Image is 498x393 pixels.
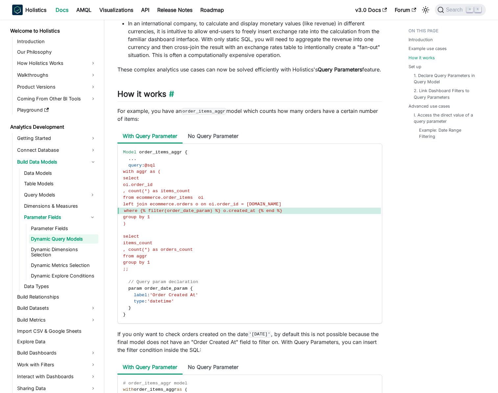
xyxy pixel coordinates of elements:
a: HolisticsHolistics [12,5,46,15]
span: select [123,176,139,181]
a: Explore Data [15,337,98,346]
a: How it works [409,55,435,61]
span: oi.order_id [123,182,153,187]
a: Query Models [22,190,87,200]
span: @sql [144,163,155,168]
button: Expand sidebar category 'Query Models' [87,190,98,200]
a: Product Versions [15,82,98,92]
span: . [134,156,137,161]
span: group by 1 [123,260,150,265]
a: Dynamic Dimensions Selection [29,245,98,259]
a: Example: Date Range Filtering [419,127,477,140]
span: # order_items_aggr model [123,381,187,386]
a: Docs [52,5,72,15]
p: If you only want to check orders created on the date , by default this is not possible because th... [117,330,382,354]
a: Dynamic Metrics Selection [29,261,98,270]
span: Search [444,7,467,13]
span: . [131,156,134,161]
li: No Query Parameter [183,360,244,375]
a: Connect Database [15,145,98,155]
li: With Query Parameter [117,360,183,375]
p: In an international company, to calculate and display monetary values (like revenue) in different... [128,19,382,59]
span: 'datetime' [147,299,174,304]
span: : [147,293,150,298]
b: Holistics [25,6,46,14]
kbd: K [475,7,481,13]
a: Our Philosophy [15,47,98,57]
p: These complex analytics use cases can now be solved efficiently with Holistics's feature. [117,65,382,73]
a: Dynamic Query Models [29,234,98,244]
span: param [128,286,142,291]
span: order_date_param [144,286,187,291]
a: Dimensions & Measures [22,201,98,211]
span: { [190,286,193,291]
a: Parameter Fields [29,224,98,233]
a: AMQL [72,5,95,15]
span: Model [123,150,137,155]
a: Work with Filters [15,359,98,370]
h2: How it works [117,89,382,102]
span: 'Order Created At' [150,293,198,298]
a: v3.0 Docs [351,5,391,15]
span: query [128,163,142,168]
span: with aggr as ( [123,169,161,174]
span: . [128,156,131,161]
span: // Query param declaration [128,279,198,284]
span: from ecommerce.order_items oi [123,195,204,200]
span: items_count [123,241,153,246]
a: Introduction [15,37,98,46]
a: Data Models [22,169,98,178]
a: Data Types [22,282,98,291]
span: : [142,163,144,168]
button: Collapse sidebar category 'Parameter Fields' [87,212,98,223]
a: 1. Declare Query Parameters in Query Model [414,72,479,85]
a: API [137,5,153,15]
a: Walkthroughs [15,70,98,80]
span: label [134,293,147,298]
span: with [123,387,134,392]
button: Switch between dark and light mode (currently light mode) [420,5,431,15]
span: , count(*) as items_count [123,189,190,194]
a: Visualizations [95,5,137,15]
a: Forum [391,5,420,15]
a: Table Models [22,179,98,188]
span: as [177,387,182,392]
a: Parameter Fields [22,212,87,223]
a: Example use cases [409,45,447,52]
a: How Holistics Works [15,58,98,68]
span: left join ecommerce.orders o on oi.order_id = [DOMAIN_NAME] [123,202,281,207]
span: { [185,150,187,155]
span: ;; [123,267,128,272]
span: select [123,234,139,239]
span: type [134,299,145,304]
a: Import CSV & Google Sheets [15,327,98,336]
span: ) [123,221,126,226]
a: Advanced use cases [409,103,450,109]
nav: Docs sidebar [6,20,104,393]
span: from aggr [123,254,147,259]
a: Introduction [409,37,433,43]
a: Build Dashboards [15,348,98,358]
a: Set up [409,64,421,70]
span: , count(*) as orders_count [123,247,193,252]
span: order_items_aggr [139,150,182,155]
a: Playground [15,105,98,115]
a: I. Access the direct value of a query parameter [414,112,479,124]
li: No Query Parameter [183,129,244,144]
span: : [144,299,147,304]
span: } [123,312,126,317]
button: Search (Command+K) [435,4,486,16]
a: Build Metrics [15,315,98,325]
a: Release Notes [153,5,196,15]
li: With Query Parameter [117,129,183,144]
a: Build Datasets [15,303,98,313]
a: Direct link to How it works [166,89,174,99]
code: order_items_aggr [182,108,226,115]
a: Build Data Models [15,157,98,167]
p: For example, you have an model which counts how many orders have a certain number of items: [117,107,382,123]
span: group by 1 [123,215,150,220]
kbd: ⌘ [466,7,473,13]
a: Analytics Development [8,122,98,132]
a: Welcome to Holistics [8,26,98,36]
a: Coming From Other BI Tools [15,93,98,104]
